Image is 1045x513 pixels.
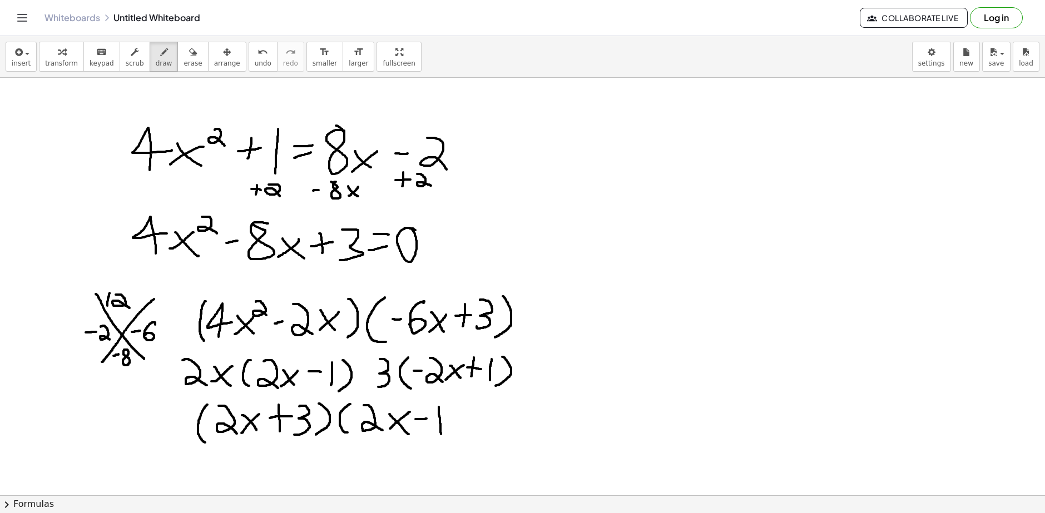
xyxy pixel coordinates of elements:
span: arrange [214,59,240,67]
button: Collaborate Live [860,8,968,28]
button: Toggle navigation [13,9,31,27]
button: format_sizelarger [343,42,374,72]
button: transform [39,42,84,72]
i: keyboard [96,46,107,59]
span: undo [255,59,271,67]
button: arrange [208,42,246,72]
button: new [953,42,980,72]
a: Whiteboards [44,12,100,23]
span: larger [349,59,368,67]
i: format_size [353,46,364,59]
button: settings [912,42,951,72]
span: erase [184,59,202,67]
button: save [982,42,1011,72]
span: insert [12,59,31,67]
span: fullscreen [383,59,415,67]
i: undo [257,46,268,59]
i: redo [285,46,296,59]
button: format_sizesmaller [306,42,343,72]
button: erase [177,42,208,72]
button: scrub [120,42,150,72]
span: draw [156,59,172,67]
span: smaller [313,59,337,67]
button: fullscreen [377,42,421,72]
span: redo [283,59,298,67]
button: undoundo [249,42,278,72]
span: scrub [126,59,144,67]
span: save [988,59,1004,67]
i: format_size [319,46,330,59]
button: keyboardkeypad [83,42,120,72]
span: transform [45,59,78,67]
span: load [1019,59,1033,67]
span: new [959,59,973,67]
span: keypad [90,59,114,67]
button: insert [6,42,37,72]
span: settings [918,59,945,67]
button: draw [150,42,179,72]
span: Collaborate Live [869,13,958,23]
button: Log in [970,7,1023,28]
button: load [1013,42,1039,72]
button: redoredo [277,42,304,72]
